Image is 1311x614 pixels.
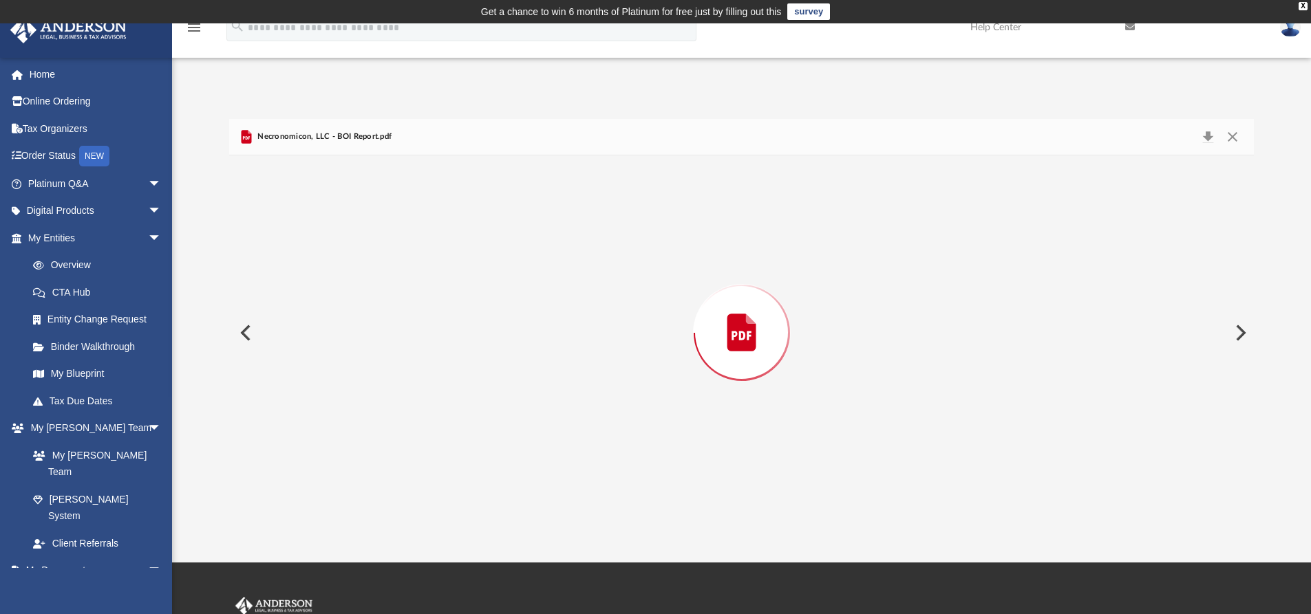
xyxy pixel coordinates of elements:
[1195,127,1220,146] button: Download
[10,61,182,88] a: Home
[19,485,175,529] a: [PERSON_NAME] System
[787,3,830,20] a: survey
[229,314,259,352] button: Previous File
[19,333,182,360] a: Binder Walkthrough
[19,360,175,388] a: My Blueprint
[1220,127,1245,146] button: Close
[481,3,782,20] div: Get a chance to win 6 months of Platinum for free just by filling out this
[1224,314,1255,352] button: Next File
[6,17,131,43] img: Anderson Advisors Platinum Portal
[19,529,175,557] a: Client Referrals
[10,88,182,116] a: Online Ordering
[230,19,245,34] i: search
[79,146,109,166] div: NEW
[10,142,182,171] a: Order StatusNEW
[10,197,182,225] a: Digital Productsarrow_drop_down
[148,197,175,226] span: arrow_drop_down
[148,557,175,585] span: arrow_drop_down
[148,415,175,443] span: arrow_drop_down
[229,119,1255,510] div: Preview
[19,306,182,333] a: Entity Change Request
[148,170,175,198] span: arrow_drop_down
[1299,2,1308,10] div: close
[186,26,202,36] a: menu
[10,170,182,197] a: Platinum Q&Aarrow_drop_down
[19,252,182,279] a: Overview
[10,415,175,442] a: My [PERSON_NAME] Teamarrow_drop_down
[10,115,182,142] a: Tax Organizers
[10,224,182,252] a: My Entitiesarrow_drop_down
[148,224,175,252] span: arrow_drop_down
[19,387,182,415] a: Tax Due Dates
[19,278,182,306] a: CTA Hub
[1280,17,1301,37] img: User Pic
[255,131,392,143] span: Necronomicon, LLC - BOI Report.pdf
[10,557,175,584] a: My Documentsarrow_drop_down
[19,441,169,485] a: My [PERSON_NAME] Team
[186,19,202,36] i: menu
